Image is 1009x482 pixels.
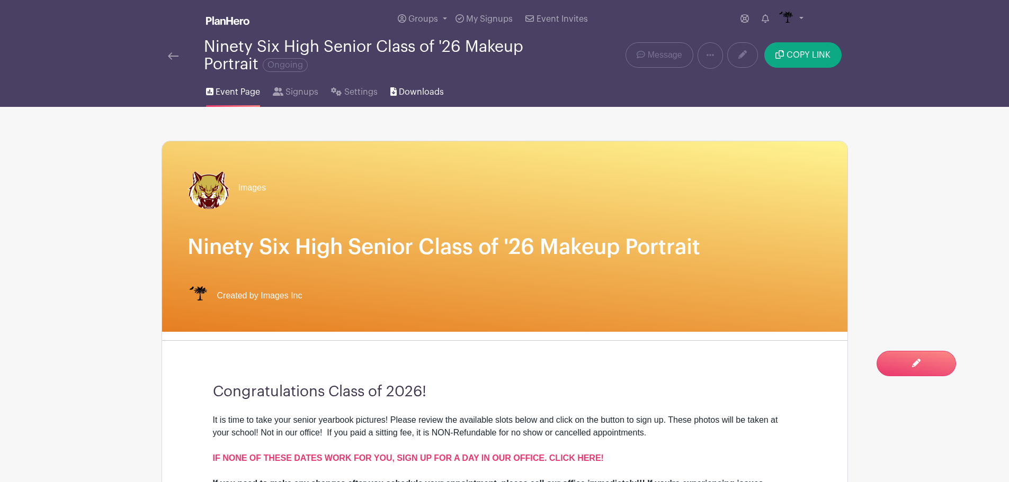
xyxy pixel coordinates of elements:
[787,51,831,59] span: COPY LINK
[390,73,444,107] a: Downloads
[206,16,249,25] img: logo_white-6c42ec7e38ccf1d336a20a19083b03d10ae64f83f12c07503d8b9e83406b4c7d.svg
[213,453,604,462] a: IF NONE OF THESE DATES WORK FOR YOU, SIGN UP FOR A DAY IN OUR OFFICE. CLICK HERE!
[206,73,260,107] a: Event Page
[238,181,266,194] span: Images
[408,15,438,23] span: Groups
[187,234,822,260] h1: Ninety Six High Senior Class of '26 Makeup Portrait
[217,289,302,302] span: Created by Images Inc
[399,86,444,98] span: Downloads
[263,58,308,72] span: Ongoing
[778,11,794,28] img: IMAGES%20logo%20transparenT%20PNG%20s.png
[187,167,230,209] img: 96.png
[626,42,693,68] a: Message
[331,73,377,107] a: Settings
[344,86,378,98] span: Settings
[213,383,797,401] h3: Congratulations Class of 2026!
[216,86,260,98] span: Event Page
[466,15,513,23] span: My Signups
[168,52,178,60] img: back-arrow-29a5d9b10d5bd6ae65dc969a981735edf675c4d7a1fe02e03b50dbd4ba3cdb55.svg
[273,73,318,107] a: Signups
[213,414,797,477] div: It is time to take your senior yearbook pictures! Please review the available slots below and cli...
[648,49,682,61] span: Message
[537,15,588,23] span: Event Invites
[285,86,318,98] span: Signups
[187,285,209,306] img: IMAGES%20logo%20transparenT%20PNG%20s.png
[204,38,547,73] div: Ninety Six High Senior Class of '26 Makeup Portrait
[764,42,841,68] button: COPY LINK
